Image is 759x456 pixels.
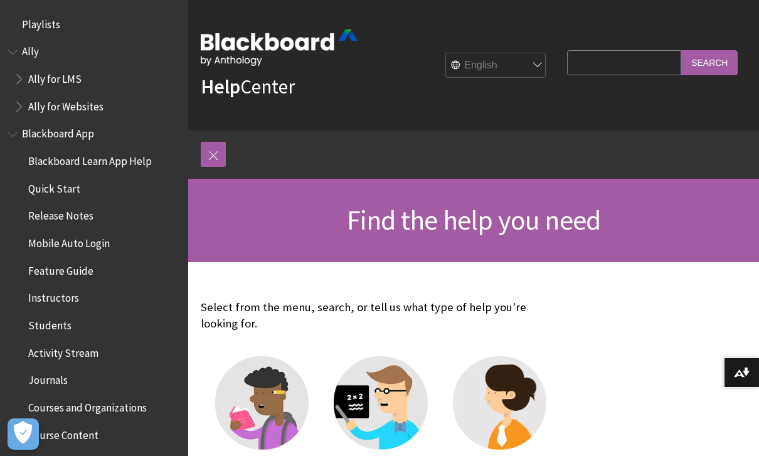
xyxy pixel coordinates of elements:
[28,96,103,113] span: Ally for Websites
[28,151,152,167] span: Blackboard Learn App Help
[22,14,60,31] span: Playlists
[681,50,738,75] input: Search
[8,418,39,450] button: Open Preferences
[28,370,68,387] span: Journals
[28,233,110,250] span: Mobile Auto Login
[28,288,79,305] span: Instructors
[8,14,181,35] nav: Book outline for Playlists
[28,342,98,359] span: Activity Stream
[22,41,39,58] span: Ally
[201,299,561,332] p: Select from the menu, search, or tell us what type of help you're looking for.
[28,260,93,277] span: Feature Guide
[28,425,98,442] span: Course Content
[334,356,427,450] img: Instructor
[8,41,181,117] nav: Book outline for Anthology Ally Help
[201,74,295,99] a: HelpCenter
[28,206,93,223] span: Release Notes
[22,124,94,141] span: Blackboard App
[28,315,72,332] span: Students
[201,74,240,99] strong: Help
[28,397,147,414] span: Courses and Organizations
[453,356,546,450] img: Administrator
[215,356,309,450] img: Student
[446,53,546,78] select: Site Language Selector
[201,29,358,66] img: Blackboard by Anthology
[28,68,82,85] span: Ally for LMS
[28,178,80,195] span: Quick Start
[347,203,600,237] span: Find the help you need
